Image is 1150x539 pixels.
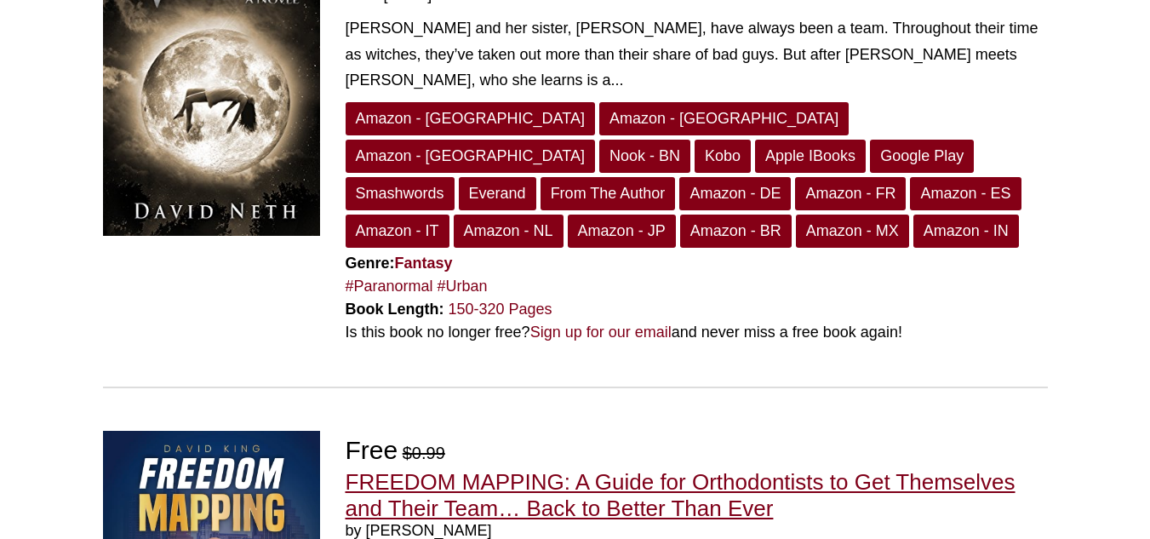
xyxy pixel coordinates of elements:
a: #Urban [438,278,488,295]
div: Is this book no longer free? and never miss a free book again! [346,321,1048,344]
a: Amazon - JP [568,215,676,248]
a: Amazon - IN [913,215,1019,248]
span: Free [346,436,398,464]
a: Sign up for our email [530,324,672,341]
strong: Genre: [346,255,453,272]
a: Amazon - FR [795,177,906,210]
a: 150-320 Pages [449,301,552,318]
a: Google Play [870,140,974,173]
a: Nook - BN [599,140,690,173]
a: Amazon - ES [910,177,1021,210]
a: #Paranormal [346,278,433,295]
a: Amazon - MX [796,215,909,248]
a: FREEDOM MAPPING: A Guide for Orthodontists to Get Themselves and Their Team… Back to Better Than ... [346,469,1016,521]
a: Apple iBooks [755,140,866,173]
a: Kobo [695,140,751,173]
del: $0.99 [403,444,445,462]
a: Amazon - [GEOGRAPHIC_DATA] [346,102,595,135]
a: Everand [459,177,536,210]
a: Amazon - DE [679,177,791,210]
strong: Book Length: [346,301,444,318]
a: Amazon - [GEOGRAPHIC_DATA] [599,102,849,135]
a: Smashwords [346,177,455,210]
a: From the author [541,177,676,210]
div: [PERSON_NAME] and her sister, [PERSON_NAME], have always been a team. Throughout their time as wi... [346,15,1048,94]
a: Fantasy [395,255,453,272]
a: Amazon - IT [346,215,449,248]
a: Amazon - NL [454,215,564,248]
a: Amazon - [GEOGRAPHIC_DATA] [346,140,595,173]
a: Amazon - BR [680,215,792,248]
